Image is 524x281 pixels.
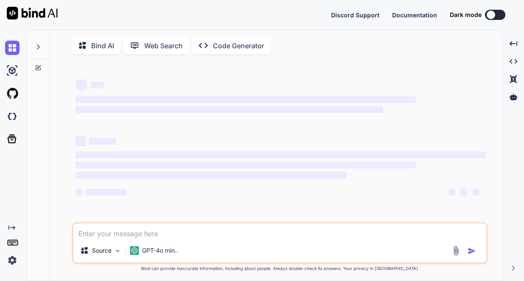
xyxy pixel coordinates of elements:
span: ‌ [91,82,104,88]
button: Discord Support [331,11,379,19]
img: chat [5,41,20,55]
p: Code Generator [213,41,264,51]
button: Documentation [392,11,437,19]
img: Pick Models [114,247,121,254]
span: ‌ [75,79,87,91]
img: darkCloudIdeIcon [5,109,20,124]
img: githubLight [5,86,20,101]
p: Source [92,246,111,255]
p: GPT-4o min.. [142,246,178,255]
img: attachment [451,246,461,256]
span: ‌ [75,136,86,146]
span: ‌ [75,172,346,179]
p: Web Search [144,41,183,51]
img: settings [5,253,20,267]
span: ‌ [75,152,486,158]
span: ‌ [75,106,383,113]
span: ‌ [75,189,82,196]
img: ai-studio [5,63,20,78]
img: GPT-4o mini [130,246,139,255]
span: Dark mode [450,11,482,19]
img: Bind AI [7,7,58,19]
p: Bind can provide inaccurate information, including about people. Always double-check its answers.... [72,265,488,272]
span: ‌ [472,189,479,196]
span: ‌ [460,189,467,196]
span: ‌ [89,138,116,145]
img: icon [468,247,476,255]
p: Bind AI [91,41,114,51]
span: ‌ [86,189,126,196]
span: ‌ [75,162,416,168]
span: ‌ [449,189,455,196]
span: ‌ [75,96,416,103]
